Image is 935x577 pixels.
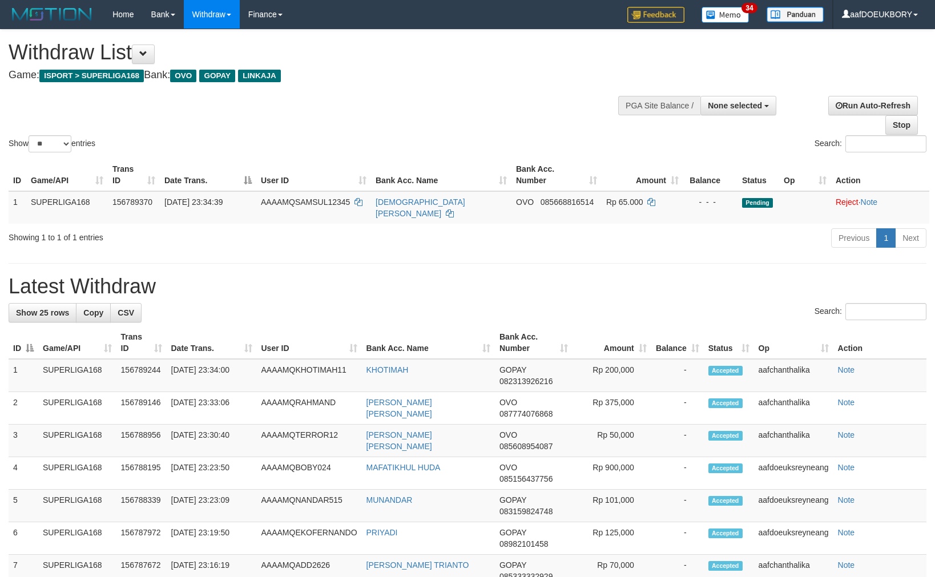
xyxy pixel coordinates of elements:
a: [PERSON_NAME] [PERSON_NAME] [366,398,432,418]
span: OVO [516,197,534,207]
th: Op: activate to sort column ascending [754,326,833,359]
span: Accepted [708,528,743,538]
div: PGA Site Balance / [618,96,700,115]
a: KHOTIMAH [366,365,409,374]
th: Trans ID: activate to sort column ascending [108,159,160,191]
img: Feedback.jpg [627,7,684,23]
td: 156789244 [116,359,167,392]
td: aafdoeuksreyneang [754,457,833,490]
span: Copy 082313926216 to clipboard [499,377,553,386]
a: MAFATIKHUL HUDA [366,463,441,472]
td: 1 [9,191,26,224]
td: [DATE] 23:33:06 [167,392,257,425]
a: Note [838,560,855,570]
select: Showentries [29,135,71,152]
td: Rp 375,000 [573,392,651,425]
th: Amount: activate to sort column ascending [602,159,683,191]
th: Bank Acc. Number: activate to sort column ascending [495,326,573,359]
a: Next [895,228,926,248]
a: Note [861,197,878,207]
th: Op: activate to sort column ascending [779,159,831,191]
a: Stop [885,115,918,135]
span: OVO [499,463,517,472]
span: Show 25 rows [16,308,69,317]
th: Amount: activate to sort column ascending [573,326,651,359]
td: [DATE] 23:19:50 [167,522,257,555]
td: SUPERLIGA168 [38,490,116,522]
th: Trans ID: activate to sort column ascending [116,326,167,359]
td: SUPERLIGA168 [38,425,116,457]
td: aafchanthalika [754,359,833,392]
th: ID: activate to sort column descending [9,326,38,359]
span: Accepted [708,496,743,506]
a: Note [838,430,855,439]
a: Previous [831,228,877,248]
a: [DEMOGRAPHIC_DATA][PERSON_NAME] [376,197,465,218]
span: OVO [170,70,196,82]
td: Rp 125,000 [573,522,651,555]
th: ID [9,159,26,191]
a: Note [838,495,855,505]
td: aafchanthalika [754,392,833,425]
td: AAAAMQBOBY024 [257,457,362,490]
th: Action [833,326,926,359]
span: Accepted [708,561,743,571]
div: - - - [688,196,733,208]
span: GOPAY [199,70,235,82]
th: Balance: activate to sort column ascending [651,326,704,359]
img: MOTION_logo.png [9,6,95,23]
td: AAAAMQKHOTIMAH11 [257,359,362,392]
a: MUNANDAR [366,495,413,505]
td: - [651,392,704,425]
span: [DATE] 23:34:39 [164,197,223,207]
th: Game/API: activate to sort column ascending [38,326,116,359]
span: Rp 65.000 [606,197,643,207]
span: Copy 085668816514 to clipboard [541,197,594,207]
td: SUPERLIGA168 [26,191,108,224]
td: 156788195 [116,457,167,490]
a: [PERSON_NAME] [PERSON_NAME] [366,430,432,451]
td: - [651,457,704,490]
th: Status [737,159,779,191]
a: 1 [876,228,896,248]
span: Copy 085156437756 to clipboard [499,474,553,483]
h4: Game: Bank: [9,70,612,81]
h1: Withdraw List [9,41,612,64]
span: 156789370 [112,197,152,207]
td: 4 [9,457,38,490]
a: Note [838,463,855,472]
td: AAAAMQTERROR12 [257,425,362,457]
th: Date Trans.: activate to sort column descending [160,159,256,191]
td: 156788956 [116,425,167,457]
label: Search: [815,135,926,152]
span: Copy [83,308,103,317]
th: Bank Acc. Name: activate to sort column ascending [371,159,511,191]
td: 156787972 [116,522,167,555]
th: Action [831,159,929,191]
input: Search: [845,135,926,152]
td: Rp 101,000 [573,490,651,522]
td: SUPERLIGA168 [38,359,116,392]
div: Showing 1 to 1 of 1 entries [9,227,381,243]
input: Search: [845,303,926,320]
span: Copy 08982101458 to clipboard [499,539,549,548]
span: CSV [118,308,134,317]
span: Copy 085608954087 to clipboard [499,442,553,451]
td: SUPERLIGA168 [38,392,116,425]
td: 1 [9,359,38,392]
th: Game/API: activate to sort column ascending [26,159,108,191]
a: Show 25 rows [9,303,76,322]
a: Note [838,528,855,537]
span: Accepted [708,398,743,408]
th: Date Trans.: activate to sort column ascending [167,326,257,359]
td: aafdoeuksreyneang [754,490,833,522]
span: GOPAY [499,528,526,537]
td: 5 [9,490,38,522]
td: aafdoeuksreyneang [754,522,833,555]
a: Reject [836,197,859,207]
img: panduan.png [767,7,824,22]
td: - [651,425,704,457]
td: Rp 200,000 [573,359,651,392]
th: User ID: activate to sort column ascending [256,159,371,191]
span: LINKAJA [238,70,281,82]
